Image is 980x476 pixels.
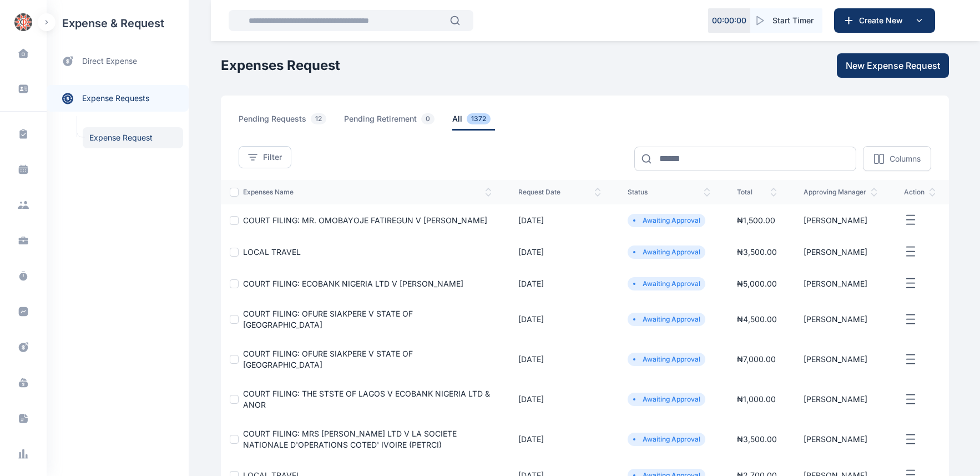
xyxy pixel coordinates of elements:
h1: Expenses Request [221,57,340,74]
li: Awaiting Approval [632,435,701,444]
button: Columns [863,146,931,171]
span: expenses Name [243,188,492,197]
span: ₦ 3,500.00 [737,247,777,257]
span: action [904,188,936,197]
td: [PERSON_NAME] [790,299,891,339]
span: Filter [263,152,282,163]
span: ₦ 3,500.00 [737,434,777,444]
span: direct expense [82,56,137,67]
span: request date [518,188,601,197]
span: approving manager [804,188,877,197]
li: Awaiting Approval [632,355,701,364]
span: ₦ 5,000.00 [737,279,777,288]
a: LOCAL TRAVEL [243,247,301,257]
button: Filter [239,146,291,168]
span: total [737,188,777,197]
button: Create New [834,8,935,33]
span: status [628,188,710,197]
td: [DATE] [505,339,614,379]
span: ₦ 7,000.00 [737,354,776,364]
td: [PERSON_NAME] [790,204,891,236]
a: expense requests [47,85,189,112]
span: ₦ 1,000.00 [737,394,776,404]
span: 0 [421,113,435,124]
span: ₦ 4,500.00 [737,314,777,324]
span: Start Timer [772,15,814,26]
a: pending requests12 [239,113,344,131]
a: COURT FILING: MR. OMOBAYOJE FATIREGUN V [PERSON_NAME] [243,216,487,225]
td: [PERSON_NAME] [790,419,891,459]
a: COURT FILING: ECOBANK NIGERIA LTD V [PERSON_NAME] [243,279,463,288]
td: [DATE] [505,204,614,236]
li: Awaiting Approval [632,395,701,404]
a: direct expense [47,47,189,76]
td: [DATE] [505,379,614,419]
td: [PERSON_NAME] [790,236,891,268]
div: expense requests [47,76,189,112]
td: [DATE] [505,268,614,299]
span: New Expense Request [846,59,940,72]
button: New Expense Request [837,53,949,78]
span: 12 [311,113,326,124]
li: Awaiting Approval [632,315,701,324]
td: [DATE] [505,299,614,339]
a: COURT FILING: THE STSTE OF LAGOS V ECOBANK NIGERIA LTD & ANOR [243,389,490,409]
a: pending retirement0 [344,113,452,131]
span: all [452,113,495,131]
span: ₦ 1,500.00 [737,216,775,225]
a: Expense Request [83,127,183,148]
td: [DATE] [505,419,614,459]
a: COURT FILING: MRS [PERSON_NAME] LTD V LA SOCIETE NATIONALE D'OPERATIONS COTED' IVOIRE (PETRCI) [243,429,457,449]
td: [PERSON_NAME] [790,339,891,379]
span: pending requests [239,113,331,131]
button: Start Timer [750,8,822,33]
p: Columns [890,153,921,164]
span: pending retirement [344,113,439,131]
td: [PERSON_NAME] [790,379,891,419]
td: [DATE] [505,236,614,268]
li: Awaiting Approval [632,216,701,225]
td: [PERSON_NAME] [790,268,891,299]
span: Create New [855,15,912,26]
li: Awaiting Approval [632,248,701,257]
li: Awaiting Approval [632,279,701,288]
a: COURT FILING: OFURE SIAKPERE V STATE OF [GEOGRAPHIC_DATA] [243,309,413,329]
p: 00 : 00 : 00 [712,15,746,26]
span: 1372 [467,113,491,124]
a: COURT FILING: OFURE SIAKPERE V STATE OF [GEOGRAPHIC_DATA] [243,349,413,369]
a: all1372 [452,113,508,131]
